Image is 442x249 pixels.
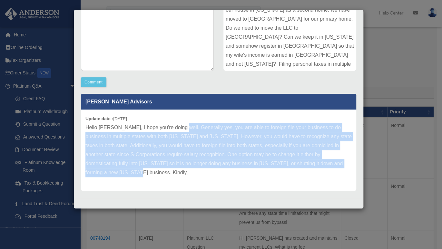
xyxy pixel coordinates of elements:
[81,77,106,87] button: Comment
[85,116,127,121] small: [DATE]
[85,123,352,177] p: Hello [PERSON_NAME], I hope you're doing well. Generally yes, you are able to foreign file your b...
[81,94,356,110] p: [PERSON_NAME] Advisors
[85,116,113,121] b: Update date :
